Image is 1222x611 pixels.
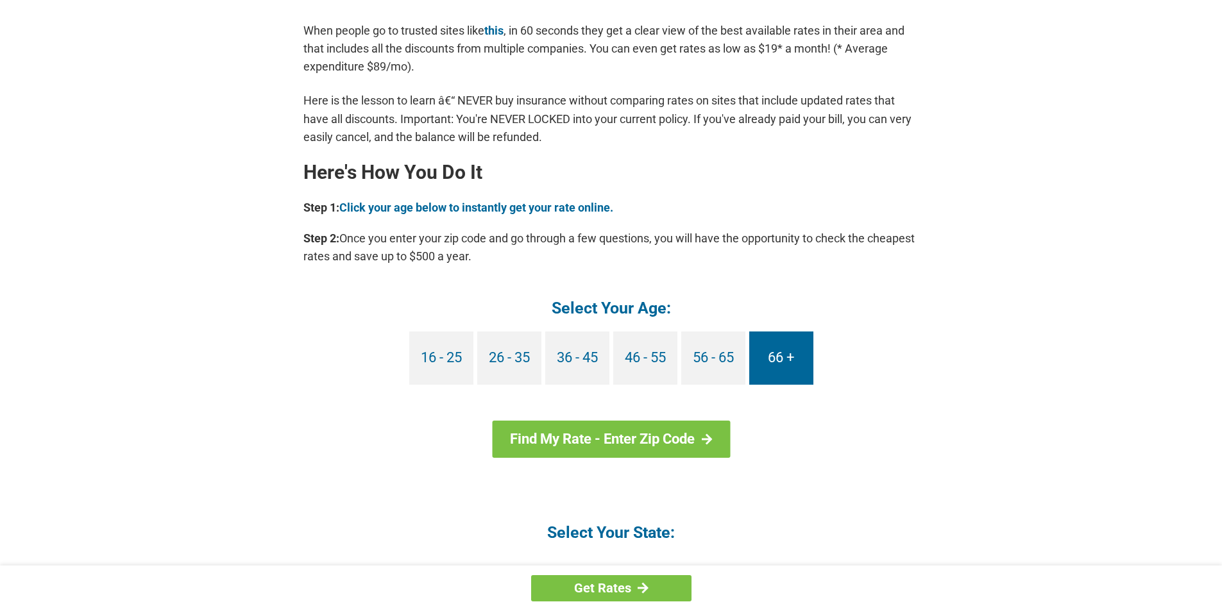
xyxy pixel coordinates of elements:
a: 66 + [749,331,813,385]
a: Click your age below to instantly get your rate online. [339,201,613,214]
a: 16 - 25 [409,331,473,385]
b: Step 1: [303,201,339,214]
a: 46 - 55 [613,331,677,385]
p: Here is the lesson to learn â€“ NEVER buy insurance without comparing rates on sites that include... [303,92,919,146]
h2: Here's How You Do It [303,162,919,183]
h4: Select Your State: [303,522,919,543]
p: Once you enter your zip code and go through a few questions, you will have the opportunity to che... [303,230,919,265]
a: Get Rates [531,575,692,601]
a: 36 - 45 [545,331,609,385]
h4: Select Your Age: [303,297,919,319]
a: Find My Rate - Enter Zip Code [492,421,730,458]
a: this [484,24,504,37]
b: Step 2: [303,231,339,245]
p: When people go to trusted sites like , in 60 seconds they get a clear view of the best available ... [303,22,919,76]
a: 56 - 65 [681,331,745,385]
a: 26 - 35 [477,331,541,385]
